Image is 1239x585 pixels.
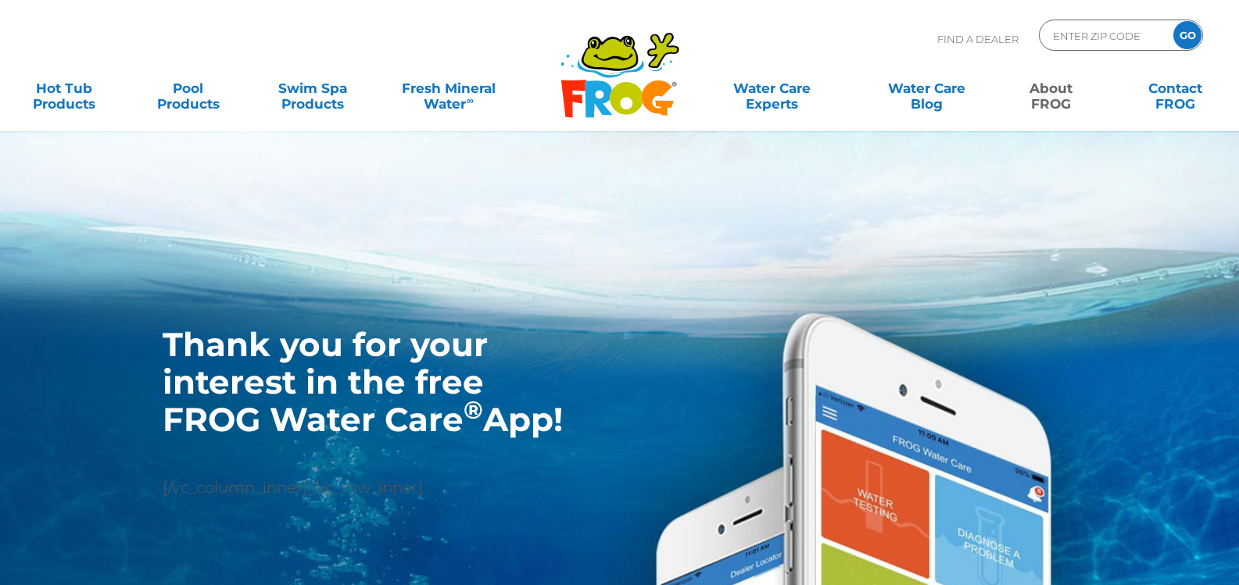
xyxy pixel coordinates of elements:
a: Water CareBlog [879,73,976,104]
div: [/vc_column_inner][/vc_row_inner] [163,326,572,500]
sup: ® [464,395,483,425]
sup: ∞ [466,95,473,106]
a: Swim SpaProducts [264,73,361,104]
a: ContactFROG [1126,73,1223,104]
a: Fresh MineralWater∞ [389,73,510,104]
h1: Thank you for your interest in the free FROG Water Care App! [163,326,572,438]
input: GO [1173,21,1201,49]
a: AboutFROG [1002,73,1099,104]
a: PoolProducts [140,73,237,104]
a: Water CareExperts [693,73,850,104]
a: Hot TubProducts [16,73,113,104]
input: Zip Code Form [1051,24,1157,47]
p: Find A Dealer [937,20,1019,59]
